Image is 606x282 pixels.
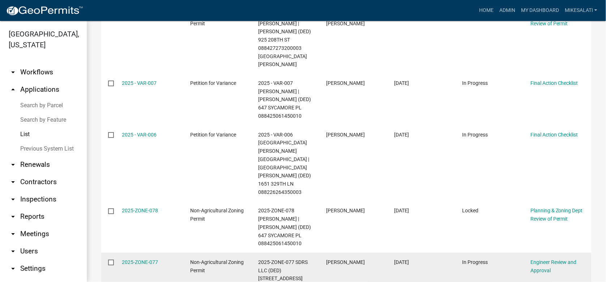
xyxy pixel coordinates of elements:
[326,132,365,138] span: Bryan Olmstead
[394,132,409,138] span: 09/02/2025
[190,132,236,138] span: Petition for Variance
[9,68,17,77] i: arrow_drop_down
[394,208,409,213] span: 08/30/2025
[462,208,479,213] span: Locked
[530,12,583,26] a: Planning & Zoning Dept Review of Permit
[462,132,488,138] span: In Progress
[122,259,158,265] a: 2025-ZONE-077
[190,80,236,86] span: Petition for Variance
[190,208,244,222] span: Non-Agricultural Zoning Permit
[530,80,578,86] a: Final Action Checklist
[394,259,409,265] span: 08/29/2025
[122,208,158,213] a: 2025-ZONE-078
[190,259,244,273] span: Non-Agricultural Zoning Permit
[9,160,17,169] i: arrow_drop_down
[258,80,311,119] span: 2025 - VAR-007 Oostenink, Marc J | Oostenink, Heidi M (DED) 647 SYCAMORE PL 088425061450010
[122,132,157,138] a: 2025 - VAR-006
[9,85,17,94] i: arrow_drop_up
[326,80,365,86] span: Tim Schwind
[9,178,17,186] i: arrow_drop_down
[258,12,311,68] span: 2025-ZONE-081 Rogers, Cole | Rogers, Greta (DED) 925 208TH ST 088427273200003 923 208th St Ogden
[476,4,496,17] a: Home
[9,247,17,256] i: arrow_drop_down
[530,259,577,273] a: Engineer Review and Approval
[190,12,244,26] span: Non-Agricultural Zoning Permit
[530,208,583,222] a: Planning & Zoning Dept Review of Permit
[518,4,562,17] a: My Dashboard
[326,12,365,26] span: Alli Rogers
[258,132,311,195] span: 2025 - VAR-006 Olmstead, Bryan | Olmstead, Kimberly (DED) 1651 329TH LN 088226264350003
[9,195,17,204] i: arrow_drop_down
[496,4,518,17] a: Admin
[530,132,578,138] a: Final Action Checklist
[9,264,17,273] i: arrow_drop_down
[258,208,311,246] span: 2025-ZONE-078 Oostenink, Marc J | Oostenink, Heidi M (DED) 647 SYCAMORE PL 088425061450010
[562,4,600,17] a: MikeSalati
[326,208,365,213] span: Tim Schwind
[9,212,17,221] i: arrow_drop_down
[462,80,488,86] span: In Progress
[394,80,409,86] span: 09/02/2025
[462,259,488,265] span: In Progress
[9,230,17,238] i: arrow_drop_down
[326,259,365,265] span: Jordan Kramer
[122,80,157,86] a: 2025 - VAR-007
